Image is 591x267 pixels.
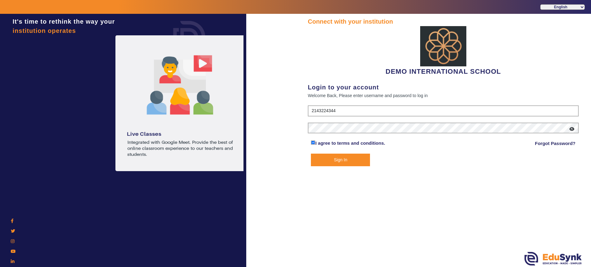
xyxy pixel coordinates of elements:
[315,140,385,146] a: I agree to terms and conditions.
[308,92,579,99] div: Welcome Back, Please enter username and password to log in
[420,26,466,66] img: abdd4561-dfa5-4bc5-9f22-bd710a8d2831
[311,154,370,166] button: Sign In
[535,140,576,147] a: Forgot Password?
[13,27,76,34] span: institution operates
[308,17,579,26] div: Connect with your institution
[308,105,579,116] input: User Name
[525,252,582,265] img: edusynk.png
[308,83,579,92] div: Login to your account
[166,14,212,60] img: login.png
[308,26,579,77] div: DEMO INTERNATIONAL SCHOOL
[13,18,115,25] span: It's time to rethink the way your
[115,35,245,171] img: login1.png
